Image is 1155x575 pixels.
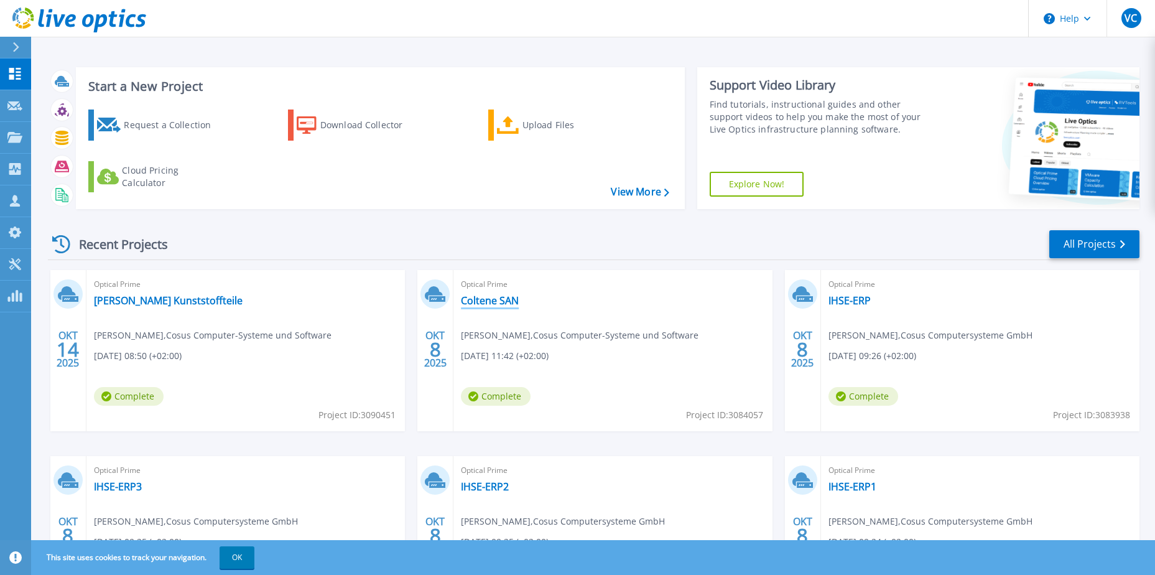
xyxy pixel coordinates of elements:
span: [DATE] 09:26 (+02:00) [828,349,916,363]
span: Optical Prime [461,278,764,291]
span: [PERSON_NAME] , Cosus Computersysteme GmbH [828,329,1032,342]
a: IHSE-ERP2 [461,480,509,493]
span: Project ID: 3083938 [1053,408,1130,422]
span: 8 [797,344,808,355]
div: OKT 2025 [424,327,447,372]
div: OKT 2025 [56,513,80,558]
h3: Start a New Project [88,80,669,93]
span: 8 [62,530,73,541]
span: Optical Prime [461,464,764,477]
span: [DATE] 11:42 (+02:00) [461,349,549,363]
a: View More [611,186,669,198]
span: [DATE] 09:25 (+02:00) [461,535,549,549]
div: Support Video Library [710,77,935,93]
div: Find tutorials, instructional guides and other support videos to help you make the most of your L... [710,98,935,136]
div: OKT 2025 [791,327,814,372]
div: OKT 2025 [56,327,80,372]
span: Complete [461,387,531,406]
div: Cloud Pricing Calculator [122,164,221,189]
span: 8 [797,530,808,541]
span: [DATE] 09:25 (+02:00) [94,535,182,549]
span: [DATE] 09:24 (+02:00) [828,535,916,549]
span: This site uses cookies to track your navigation. [34,546,254,569]
div: OKT 2025 [791,513,814,558]
span: Project ID: 3084057 [686,408,763,422]
span: VC [1125,13,1137,23]
span: 8 [430,530,441,541]
a: Request a Collection [88,110,227,141]
span: [PERSON_NAME] , Cosus Computersysteme GmbH [828,515,1032,528]
span: Optical Prime [94,464,397,477]
span: Optical Prime [828,464,1132,477]
div: Recent Projects [48,229,185,259]
a: [PERSON_NAME] Kunststoffteile [94,294,243,307]
button: OK [220,546,254,569]
span: 8 [430,344,441,355]
a: All Projects [1049,230,1139,258]
a: Download Collector [288,110,427,141]
a: IHSE-ERP [828,294,871,307]
span: [PERSON_NAME] , Cosus Computer-Systeme und Software [94,329,332,342]
a: Coltene SAN [461,294,519,307]
span: Optical Prime [828,278,1132,291]
div: Request a Collection [124,113,223,138]
span: [DATE] 08:50 (+02:00) [94,349,182,363]
a: IHSE-ERP3 [94,480,142,493]
span: Complete [94,387,164,406]
span: [PERSON_NAME] , Cosus Computersysteme GmbH [461,515,665,528]
a: IHSE-ERP1 [828,480,876,493]
span: [PERSON_NAME] , Cosus Computer-Systeme und Software [461,329,698,342]
a: Upload Files [488,110,627,141]
a: Explore Now! [710,172,804,197]
div: Download Collector [320,113,420,138]
span: Project ID: 3090451 [318,408,396,422]
a: Cloud Pricing Calculator [88,161,227,192]
span: [PERSON_NAME] , Cosus Computersysteme GmbH [94,515,298,528]
div: OKT 2025 [424,513,447,558]
div: Upload Files [522,113,622,138]
span: Complete [828,387,898,406]
span: Optical Prime [94,278,397,291]
span: 14 [57,344,79,355]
